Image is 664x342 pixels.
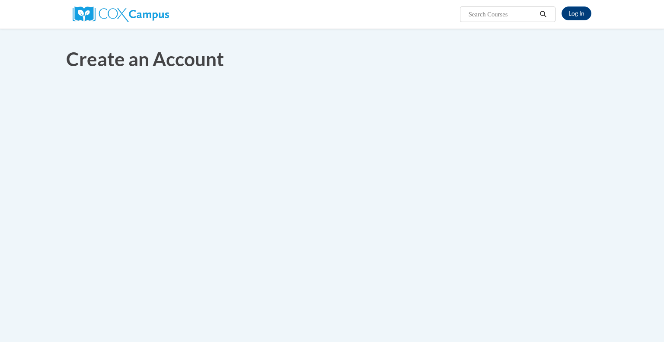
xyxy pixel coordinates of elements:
[73,10,169,17] a: Cox Campus
[73,6,169,22] img: Cox Campus
[537,9,550,19] button: Search
[66,48,224,70] span: Create an Account
[468,9,537,19] input: Search Courses
[562,6,591,20] a: Log In
[539,11,547,18] i: 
